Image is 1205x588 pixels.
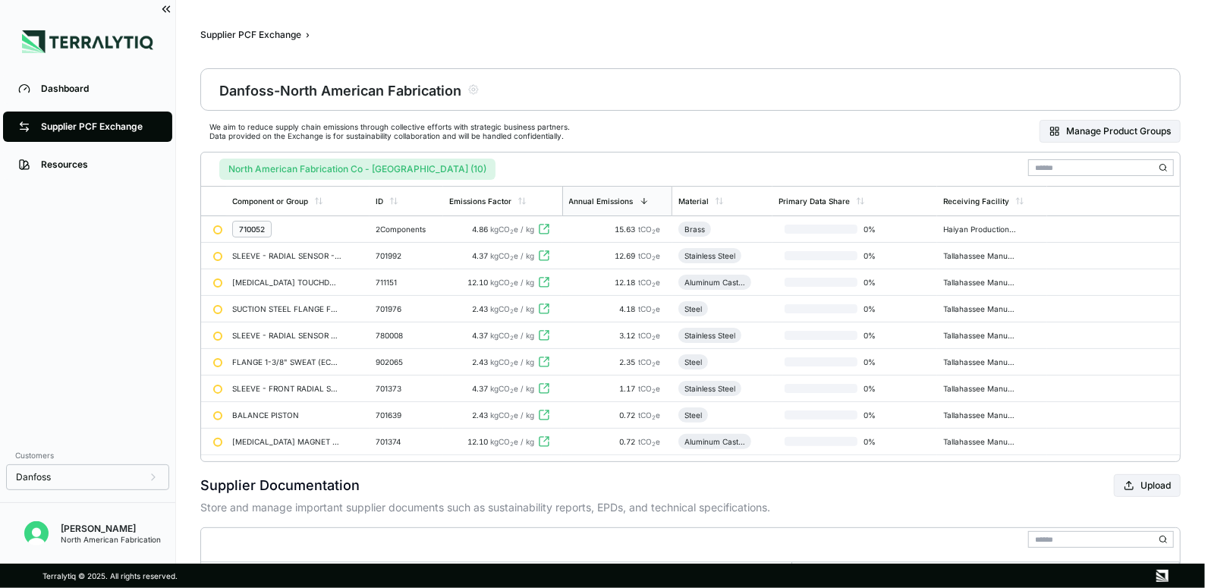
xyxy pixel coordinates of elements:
sub: 2 [511,361,514,368]
span: tCO e [638,331,660,340]
span: 4.37 [472,331,488,340]
span: 4.18 [619,304,638,313]
div: Supplier PCF Exchange [41,121,157,133]
span: kgCO e / kg [491,331,535,340]
span: 12.10 [467,437,488,446]
button: Upload [1114,474,1181,497]
div: Stainless Steel [684,384,735,393]
div: 902065 [376,357,437,366]
span: tCO e [638,437,660,446]
div: 711151 [376,278,437,287]
div: 701639 [376,410,437,420]
div: Annual Emissions [569,197,634,206]
div: SLEEVE - FRONT RADIAL SENSOR - ROTOR [232,384,341,393]
div: Steel [684,410,702,420]
div: North American Fabrication [61,535,161,544]
div: Aluminum Casting (Machined) [684,278,745,287]
span: 2.43 [472,357,488,366]
span: 0 % [857,437,906,446]
span: 2.43 [472,304,488,313]
span: 4.37 [472,384,488,393]
sub: 2 [652,361,656,368]
div: Emissions Factor [449,197,511,206]
div: [MEDICAL_DATA] MAGNET - ROTOR [232,437,341,446]
div: ID [376,197,383,206]
div: Tallahassee Manufacturing [943,278,1016,287]
div: Material [678,197,709,206]
h2: Supplier Documentation [200,475,360,496]
span: 2.43 [472,410,488,420]
sub: 2 [652,441,656,448]
div: 780008 [376,331,437,340]
span: 12.10 [467,278,488,287]
span: tCO e [638,251,660,260]
div: Danfoss - North American Fabrication [219,79,461,100]
div: Tallahassee Manufacturing [943,357,1016,366]
sub: 2 [511,388,514,395]
p: Store and manage important supplier documents such as sustainability reports, EPDs, and technical... [200,500,1181,515]
div: 701976 [376,304,437,313]
div: We aim to reduce supply chain emissions through collective efforts with strategic business partne... [209,122,570,140]
button: Open user button [18,515,55,552]
span: 15.63 [615,225,638,234]
sub: 2 [652,335,656,341]
div: Receiving Facility [943,197,1009,206]
div: 710052 [239,225,265,234]
span: 0 % [857,304,906,313]
sub: 2 [652,255,656,262]
span: kgCO e / kg [491,410,535,420]
div: SLEEVE - RADIAL SENSOR W23.6 [232,331,341,340]
div: Steel [684,304,702,313]
sub: 2 [652,281,656,288]
div: Tallahassee Manufacturing [943,304,1016,313]
span: 3.12 [619,331,638,340]
div: Primary Data Share [779,197,850,206]
span: 0 % [857,225,906,234]
div: Haiyan Production CNHX [943,225,1016,234]
span: tCO e [638,384,660,393]
span: 0 % [857,410,906,420]
div: Stainless Steel [684,251,735,260]
span: 12.69 [615,251,638,260]
span: kgCO e / kg [491,384,535,393]
div: [PERSON_NAME] [61,523,161,535]
div: 701992 [376,251,437,260]
sub: 2 [511,228,514,235]
span: kgCO e / kg [491,437,535,446]
img: Ben Heyer [24,521,49,546]
span: tCO e [638,225,660,234]
span: tCO e [638,304,660,313]
div: Steel [684,357,702,366]
div: Aluminum Casting (Machined) [684,437,745,446]
div: Tallahassee Manufacturing [943,437,1016,446]
span: kgCO e / kg [491,304,535,313]
span: 2.35 [619,357,638,366]
sub: 2 [652,228,656,235]
span: 0 % [857,384,906,393]
span: 0 % [857,331,906,340]
span: tCO e [638,410,660,420]
sub: 2 [511,308,514,315]
button: Supplier PCF Exchange [200,29,301,41]
span: 12.18 [615,278,638,287]
span: 4.86 [472,225,488,234]
sub: 2 [652,414,656,421]
span: 0 % [857,278,906,287]
div: Component or Group [232,197,308,206]
button: North American Fabrication Co - [GEOGRAPHIC_DATA] (10) [219,159,496,180]
sub: 2 [652,388,656,395]
span: 0.72 [619,437,638,446]
span: tCO e [638,278,660,287]
span: kgCO e / kg [491,357,535,366]
button: Manage Product Groups [1040,120,1181,143]
span: tCO e [638,357,660,366]
span: 0 % [857,251,906,260]
div: Tallahassee Manufacturing [943,410,1016,420]
span: kgCO e / kg [491,278,535,287]
div: Stainless Steel [684,331,735,340]
div: SLEEVE - RADIAL SENSOR - W21 [232,251,341,260]
div: FLANGE 1-3/8" SWEAT (ECONOMIZER) [232,357,341,366]
div: 2 Components [376,225,437,234]
sub: 2 [511,281,514,288]
span: 0 % [857,357,906,366]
